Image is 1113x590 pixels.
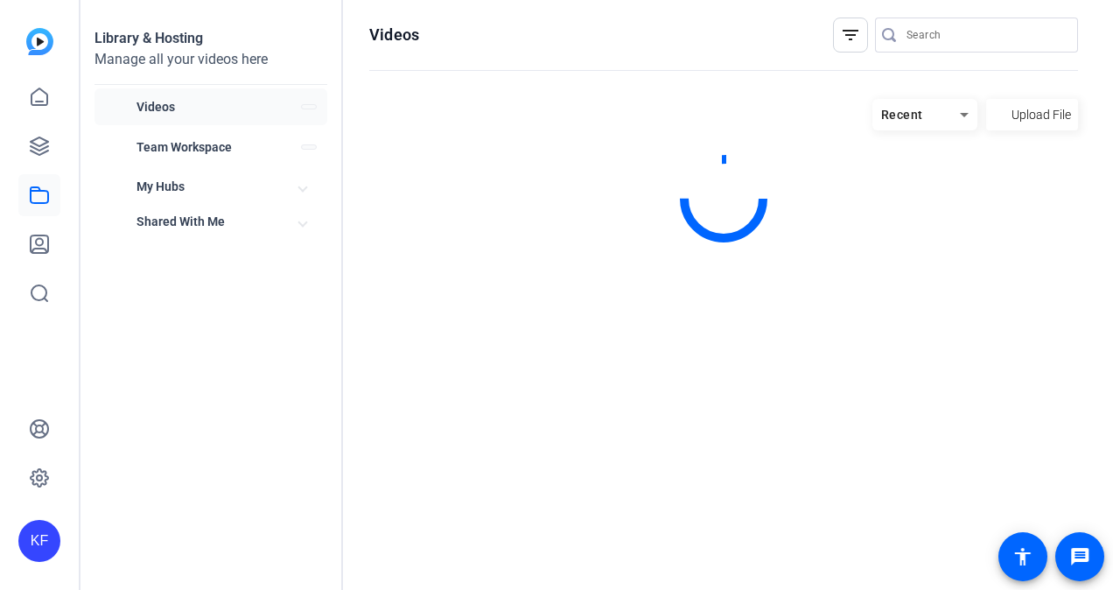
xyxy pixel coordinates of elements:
mat-icon: accessibility [1012,546,1033,567]
div: Manage all your videos here [94,49,327,70]
span: My Hubs [136,178,261,196]
mat-expansion-panel-header: Shared With Me [94,204,327,239]
button: Upload File [986,99,1078,130]
span: Videos [136,98,301,116]
h1: Videos [369,25,419,46]
div: Library & Hosting [94,28,327,49]
mat-icon: message [1069,546,1090,567]
mat-icon: filter_list [840,25,861,46]
img: blue-gradient.svg [26,28,53,55]
input: Search [906,25,1064,46]
span: Upload File [1011,106,1071,124]
mat-expansion-panel-header: My Hubs [94,169,327,204]
span: Recent [881,108,923,122]
span: Team Workspace [136,138,301,156]
div: KF [18,520,60,562]
span: Shared With Me [136,213,299,231]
